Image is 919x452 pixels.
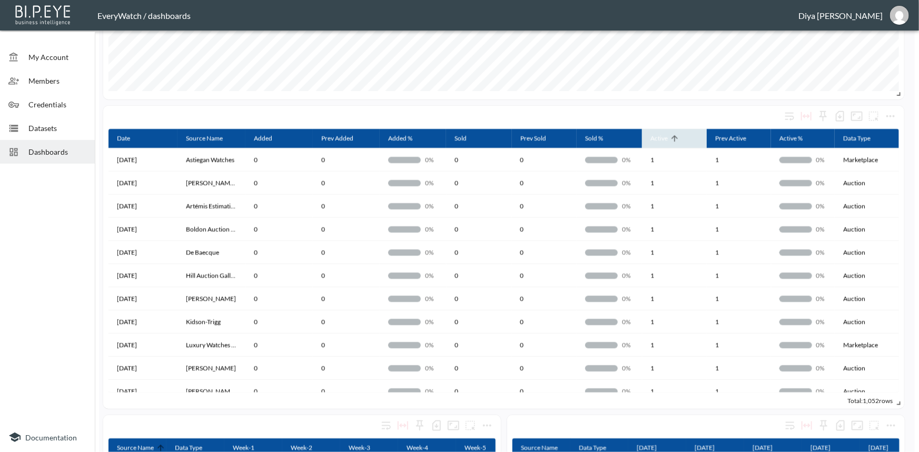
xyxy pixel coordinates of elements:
[388,132,426,145] span: Added %
[585,248,634,257] div: 0/100 (0%)
[622,155,653,164] p: 0%
[108,241,177,264] th: 2025-10-08
[866,417,883,434] button: more
[585,387,634,396] div: 0/100 (0%)
[642,334,707,357] th: 1
[512,148,577,172] th: 0
[779,225,827,234] div: 0/100 (0%)
[254,132,272,145] div: Added
[843,132,884,145] span: Data Type
[388,387,438,396] div: 0/100 (0%)
[446,172,512,195] th: 0
[425,202,456,210] p: 0%
[816,155,847,164] p: 0%
[585,271,634,280] div: 0/100 (0%)
[394,417,411,434] div: Toggle table layout between fixed and auto (default: auto)
[715,132,760,145] span: Prev Active
[848,108,865,125] button: Fullscreen
[798,11,883,21] div: Diya [PERSON_NAME]
[779,132,803,145] div: Active %
[835,334,899,357] th: Marketplace
[707,148,771,172] th: 1
[112,420,378,430] div: # Overall Weekly Source Details
[446,264,512,287] th: 0
[479,417,496,434] button: more
[245,287,313,310] th: 0
[642,148,707,172] th: 1
[883,417,900,434] span: Chart settings
[388,364,438,373] div: 0/100 (0%)
[642,310,707,334] th: 1
[512,310,577,334] th: 0
[177,264,245,287] th: Hill Auction Gallery
[882,108,899,125] button: more
[108,334,177,357] th: 2025-10-08
[321,132,367,145] span: Prev Added
[779,294,827,303] div: 0/100 (0%)
[446,148,512,172] th: 0
[781,108,798,125] div: Wrap text
[97,11,798,21] div: EveryWatch / dashboards
[622,340,653,349] p: 0%
[835,195,899,218] th: Auction
[425,178,456,187] p: 0%
[622,294,653,303] p: 0%
[313,287,380,310] th: 0
[313,310,380,334] th: 0
[313,380,380,403] th: 0
[835,172,899,195] th: Auction
[512,357,577,380] th: 0
[108,357,177,380] th: 2025-10-08
[388,178,438,187] div: 0/100 (0%)
[388,340,438,349] div: 0/100 (0%)
[779,340,827,349] div: 0/100 (0%)
[707,218,771,241] th: 1
[816,202,847,210] p: 0%
[108,148,177,172] th: 2025-10-08
[512,264,577,287] th: 0
[117,132,130,145] div: Date
[865,108,882,125] button: more
[520,132,546,145] div: Prev Sold
[622,387,653,396] p: 0%
[707,287,771,310] th: 1
[446,218,512,241] th: 0
[454,132,467,145] div: Sold
[177,334,245,357] th: Luxury Watches Stockholm
[779,364,827,373] div: 0/100 (0%)
[882,108,899,125] span: Chart settings
[378,417,394,434] div: Wrap text
[108,380,177,403] th: 2025-10-08
[177,310,245,334] th: Kidson-Trigg
[798,108,815,125] div: Toggle table layout between fixed and auto (default: auto)
[28,99,86,110] span: Credentials
[835,148,899,172] th: Marketplace
[585,132,603,145] div: Sold %
[782,417,798,434] div: Wrap text
[245,195,313,218] th: 0
[512,195,577,218] th: 0
[28,52,86,63] span: My Account
[642,287,707,310] th: 1
[313,172,380,195] th: 0
[13,3,74,26] img: bipeye-logo
[585,317,634,326] div: 0/100 (0%)
[622,317,653,326] p: 0%
[245,264,313,287] th: 0
[707,264,771,287] th: 1
[866,419,883,429] span: Attach chart to a group
[388,155,438,164] div: 0/100 (0%)
[835,218,899,241] th: Auction
[462,419,479,429] span: Attach chart to a group
[8,431,86,444] a: Documentation
[425,294,456,303] p: 0%
[108,264,177,287] th: 2025-10-08
[835,241,899,264] th: Auction
[313,195,380,218] th: 0
[425,155,456,164] p: 0%
[112,111,781,121] div: # Overall Source Details
[516,420,782,430] div: # Percentage Change Added per Source - Past 7 Days
[890,6,909,25] img: a8099f9e021af5dd6201337a867d9ae6
[446,195,512,218] th: 0
[245,218,313,241] th: 0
